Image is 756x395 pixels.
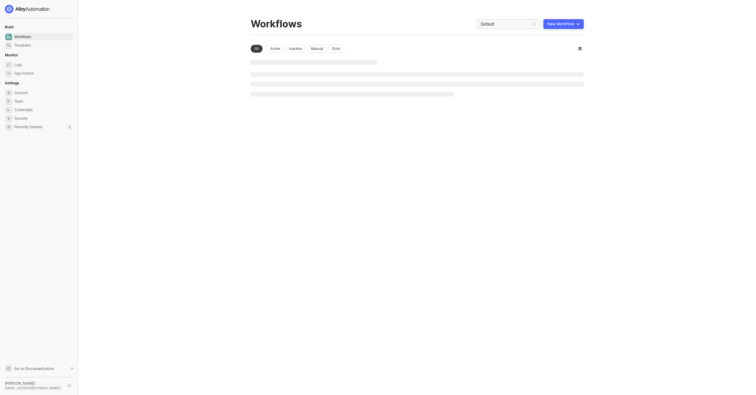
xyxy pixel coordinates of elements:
span: Credentials [14,106,72,114]
span: credentials [5,107,12,113]
span: document-arrow [69,366,75,372]
span: marketplace [5,42,12,49]
img: logo [5,5,50,13]
span: logout [68,384,71,387]
button: New Workflow [543,19,584,29]
span: Templates [14,42,72,49]
div: New Workflow [547,22,574,26]
div: 2 [68,125,72,129]
a: Knowledge Base [5,365,73,372]
span: settings [5,124,12,130]
div: [EMAIL_ADDRESS][DOMAIN_NAME] • [5,386,62,390]
span: Build [5,25,13,29]
span: Security [14,115,72,122]
div: App Actions [14,71,34,76]
span: documentation [5,365,12,372]
div: [PERSON_NAME] [5,381,62,386]
span: Go to Documentation [14,366,54,371]
div: Workflows [251,18,302,30]
span: icon-app-actions [5,70,12,77]
span: Workflows [14,33,72,41]
div: Active [266,45,284,53]
span: Default [481,19,536,29]
div: Inactive [285,45,306,53]
span: dashboard [5,34,12,40]
div: All [251,45,263,53]
span: Logs [14,61,72,69]
div: Error [328,45,344,53]
span: Settings [5,81,19,85]
span: Recently Deleted [14,125,42,130]
span: Account [14,89,72,97]
span: icon-logs [5,62,12,68]
span: team [5,98,12,105]
a: logo [5,5,73,13]
span: security [5,115,12,122]
span: Monitor [5,53,18,57]
div: Manual [307,45,327,53]
span: settings [5,90,12,96]
span: Team [14,98,72,105]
